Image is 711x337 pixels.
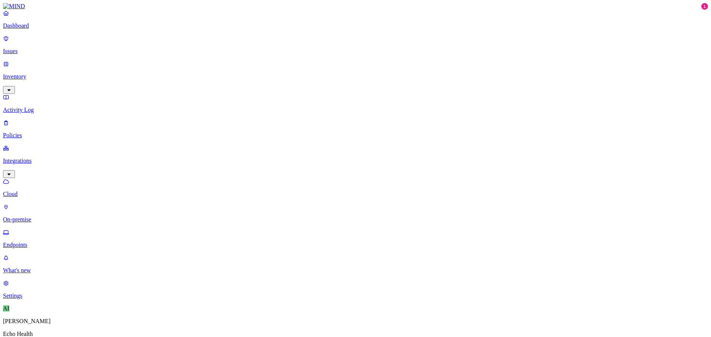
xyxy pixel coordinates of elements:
a: Policies [3,119,708,139]
a: Dashboard [3,10,708,29]
a: Inventory [3,61,708,93]
p: On-premise [3,216,708,223]
a: On-premise [3,203,708,223]
p: Activity Log [3,107,708,113]
p: Inventory [3,73,708,80]
a: What's new [3,254,708,274]
a: Endpoints [3,229,708,248]
p: Cloud [3,191,708,197]
p: Policies [3,132,708,139]
a: Integrations [3,145,708,177]
a: Settings [3,280,708,299]
p: Settings [3,292,708,299]
a: MIND [3,3,708,10]
a: Issues [3,35,708,55]
a: Cloud [3,178,708,197]
p: Endpoints [3,242,708,248]
img: MIND [3,3,25,10]
a: Activity Log [3,94,708,113]
p: Dashboard [3,22,708,29]
span: AI [3,305,9,312]
p: What's new [3,267,708,274]
p: Integrations [3,157,708,164]
p: [PERSON_NAME] [3,318,708,325]
div: 1 [701,3,708,10]
p: Issues [3,48,708,55]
